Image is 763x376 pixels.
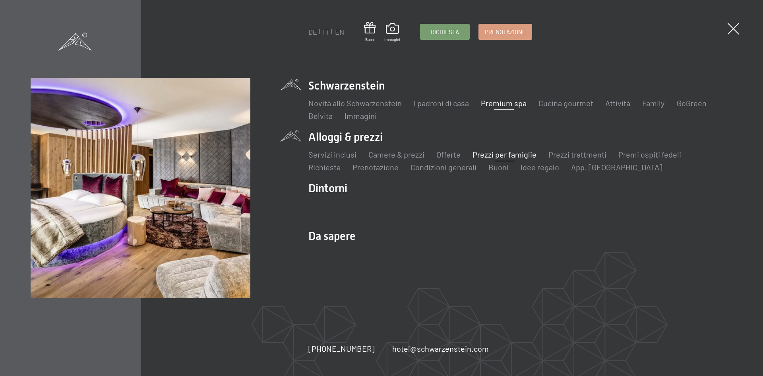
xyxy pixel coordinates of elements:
a: GoGreen [676,98,706,108]
a: Cucina gourmet [538,98,593,108]
a: Family [642,98,664,108]
a: Premium spa [481,98,527,108]
a: Idee regalo [521,162,559,172]
a: Premi ospiti fedeli [618,150,681,159]
span: Richiesta [431,28,459,36]
a: [PHONE_NUMBER] [308,343,375,354]
a: Belvita [308,111,333,121]
a: Attività [605,98,630,108]
a: hotel@schwarzenstein.com [392,343,489,354]
a: Servizi inclusi [308,150,356,159]
a: Prezzi trattmenti [548,150,606,159]
a: Immagini [384,23,400,42]
a: Buoni [488,162,509,172]
a: Buoni [364,22,376,42]
a: App. [GEOGRAPHIC_DATA] [571,162,662,172]
a: Camere & prezzi [368,150,424,159]
a: Prenotazione [479,24,532,39]
a: I padroni di casa [414,98,469,108]
a: EN [335,27,344,36]
a: IT [323,27,329,36]
a: Immagini [345,111,377,121]
a: Prenotazione [352,162,399,172]
a: DE [308,27,317,36]
a: Offerte [436,150,461,159]
a: Condizioni generali [411,162,476,172]
span: Buoni [364,37,376,42]
a: Novità allo Schwarzenstein [308,98,402,108]
a: Richiesta [308,162,341,172]
span: [PHONE_NUMBER] [308,344,375,353]
a: Richiesta [420,24,469,39]
span: Immagini [384,37,400,42]
a: Prezzi per famiglie [473,150,536,159]
span: Prenotazione [485,28,526,36]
